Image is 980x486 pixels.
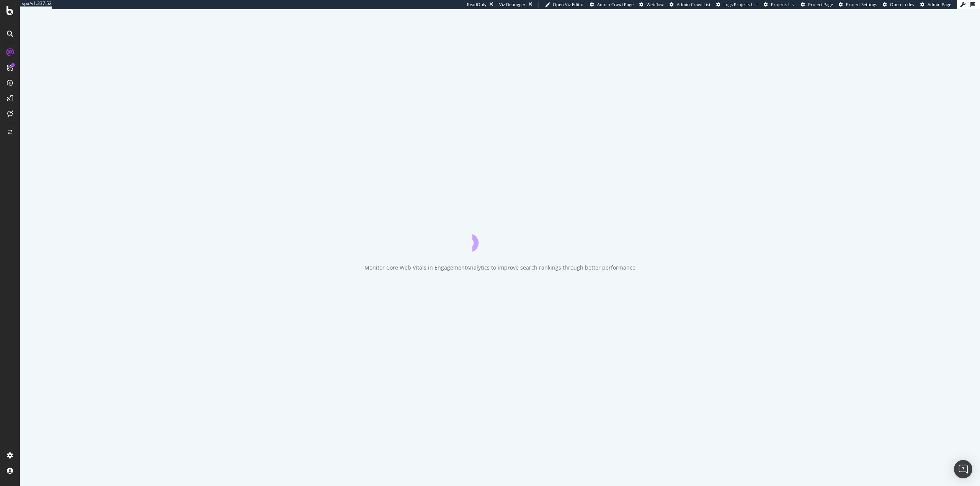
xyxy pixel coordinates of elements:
a: Project Page [801,2,833,8]
div: ReadOnly: [467,2,488,8]
a: Admin Crawl Page [590,2,634,8]
span: Admin Crawl Page [597,2,634,7]
span: Webflow [647,2,664,7]
span: Project Settings [846,2,877,7]
div: animation [472,224,528,252]
a: Open Viz Editor [545,2,584,8]
div: Monitor Core Web Vitals in EngagementAnalytics to improve search rankings through better performance [364,264,635,271]
a: Webflow [639,2,664,8]
div: Viz Debugger: [499,2,527,8]
span: Open in dev [890,2,915,7]
span: Admin Crawl List [677,2,710,7]
div: Open Intercom Messenger [954,460,972,478]
span: Projects List [771,2,795,7]
a: Admin Crawl List [670,2,710,8]
span: Logs Projects List [724,2,758,7]
span: Project Page [808,2,833,7]
a: Project Settings [839,2,877,8]
a: Admin Page [920,2,951,8]
a: Open in dev [883,2,915,8]
a: Logs Projects List [716,2,758,8]
span: Open Viz Editor [553,2,584,7]
a: Projects List [764,2,795,8]
span: Admin Page [928,2,951,7]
